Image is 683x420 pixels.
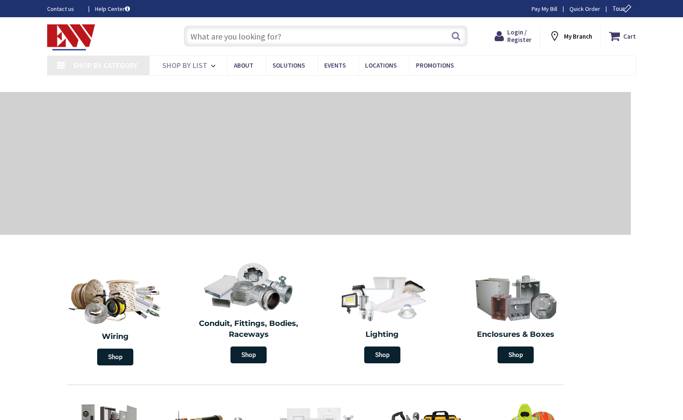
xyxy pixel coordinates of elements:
[234,61,253,69] span: About
[230,346,267,363] span: Shop
[365,61,397,69] span: Locations
[569,5,600,13] a: Quick Order
[73,60,138,70] span: Shop By Category
[532,5,557,13] a: Pay My Bill
[47,24,95,50] img: Electrical Wholesalers, Inc.
[498,346,534,363] span: Shop
[612,5,634,13] span: Tour
[188,318,310,340] h2: Conduit, Fittings, Bodies, Raceways
[184,258,314,367] a: Conduit, Fittings, Bodies, Raceways Shop
[48,269,182,370] a: Wiring Shop
[95,5,130,13] a: Help Center
[564,32,592,40] strong: My Branch
[507,28,532,44] span: Login / Register
[318,269,447,367] a: Lighting Shop
[162,60,207,70] span: Shop By List
[53,331,178,342] h2: Wiring
[97,349,133,365] span: Shop
[623,29,636,44] strong: Cart
[324,61,346,69] span: Events
[495,29,532,44] a: Login / Register
[322,329,443,340] h2: Lighting
[364,346,400,363] span: Shop
[451,269,581,367] a: Enclosures & Boxes Shop
[47,5,82,13] a: Contact us
[455,329,577,340] h2: Enclosures & Boxes
[609,29,636,44] a: Cart
[416,61,454,69] span: Promotions
[184,26,468,47] input: What are you looking for?
[549,29,592,44] div: My Branch
[273,61,305,69] span: Solutions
